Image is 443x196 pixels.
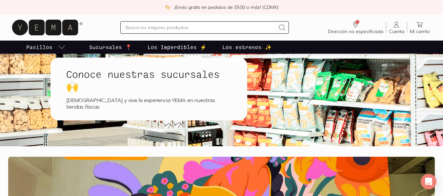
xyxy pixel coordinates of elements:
[146,41,208,54] a: Los Imperdibles ⚡️
[165,4,171,10] img: check
[328,28,383,34] span: Dirección no especificada
[174,4,278,10] p: ¡Envío gratis en pedidos de $500 o más! (CDMX)
[126,24,276,31] input: Busca los mejores productos
[325,21,386,34] a: Dirección no especificada
[222,43,272,51] p: Los estrenos ✨
[50,58,268,120] a: Conoce nuestras sucursales 🙌[DEMOGRAPHIC_DATA] y vive la experiencia YEMA en nuestras tiendas fís...
[148,43,207,51] p: Los Imperdibles ⚡️
[407,21,433,34] a: Mi carrito
[421,174,436,189] div: Open Intercom Messenger
[389,28,404,34] span: Cuenta
[88,41,133,54] a: Sucursales 📍
[410,28,430,34] span: Mi carrito
[386,21,407,34] a: Cuenta
[66,68,232,92] h1: Conoce nuestras sucursales 🙌
[25,41,67,54] a: pasillo-todos-link
[66,97,232,110] div: [DEMOGRAPHIC_DATA] y vive la experiencia YEMA en nuestras tiendas físicas
[89,43,132,51] p: Sucursales 📍
[221,41,273,54] a: Los estrenos ✨
[26,43,52,51] p: Pasillos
